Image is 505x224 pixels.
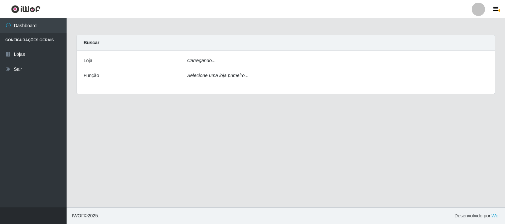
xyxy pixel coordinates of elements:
[72,213,84,218] span: IWOF
[84,40,99,45] strong: Buscar
[187,73,248,78] i: Selecione uma loja primeiro...
[187,58,216,63] i: Carregando...
[490,213,500,218] a: iWof
[84,72,99,79] label: Função
[84,57,92,64] label: Loja
[454,212,500,219] span: Desenvolvido por
[72,212,99,219] span: © 2025 .
[11,5,41,13] img: CoreUI Logo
